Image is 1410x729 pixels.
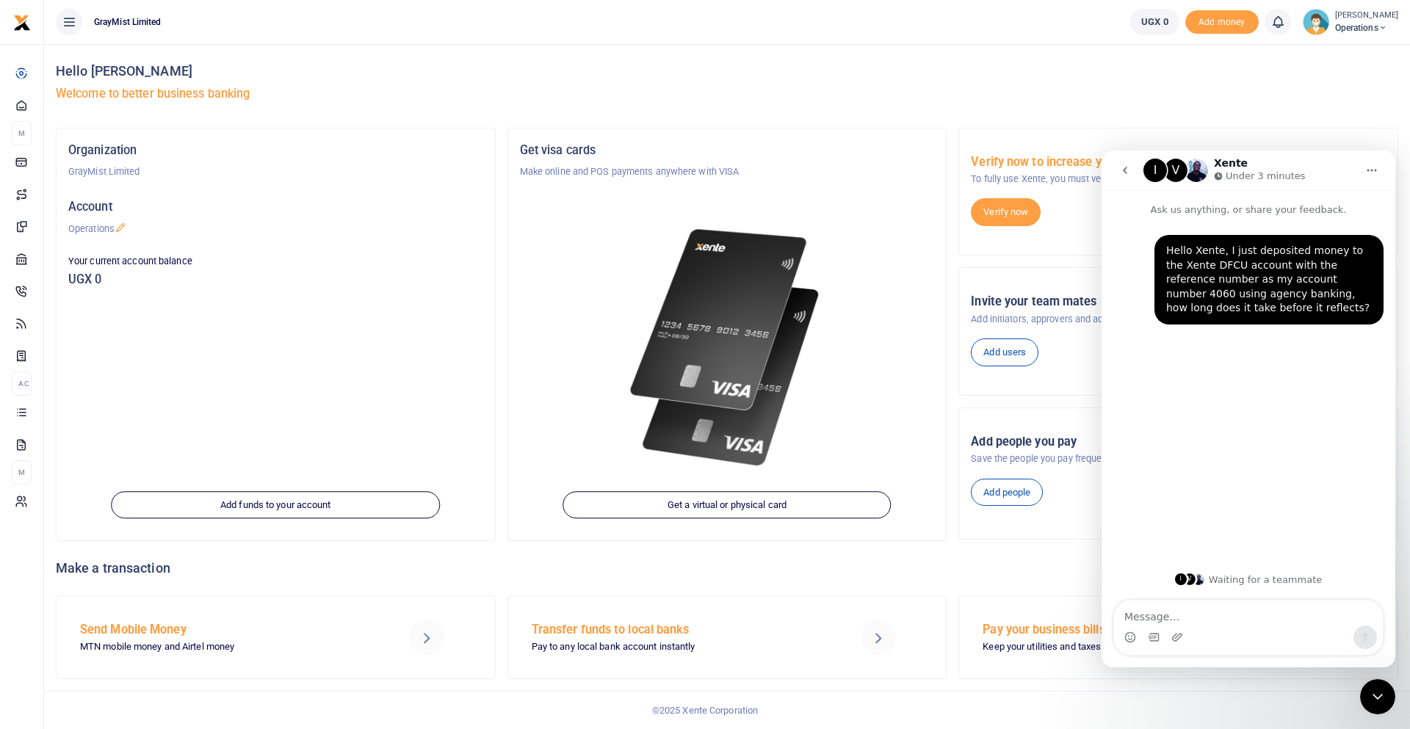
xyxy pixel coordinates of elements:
h4: Make a transaction [56,560,1398,576]
h5: UGX 0 [68,272,483,287]
a: Get a virtual or physical card [563,491,891,519]
h5: Verify now to increase your limits [971,155,1386,170]
h5: Invite your team mates [971,294,1386,309]
h5: Send Mobile Money [80,623,370,637]
p: GrayMist Limited [68,164,483,179]
a: Add money [1185,15,1259,26]
span: UGX 0 [1141,15,1168,29]
img: profile-user [1303,9,1329,35]
span: Add money [1185,10,1259,35]
a: Send Mobile Money MTN mobile money and Airtel money [56,595,496,679]
span: GrayMist Limited [88,15,167,29]
p: Pay to any local bank account instantly [532,639,822,655]
a: Pay your business bills Keep your utilities and taxes in great shape [958,595,1398,679]
h5: Pay your business bills [983,623,1273,637]
h5: Organization [68,143,483,158]
p: Save the people you pay frequently to make it easier [971,451,1386,466]
a: Verify now [971,198,1041,226]
p: Keep your utilities and taxes in great shape [983,639,1273,655]
iframe: Intercom live chat [1360,679,1395,714]
a: Add people [971,479,1043,507]
img: logo-small [13,14,31,32]
h5: Add people you pay [971,435,1386,449]
li: Toup your wallet [1185,10,1259,35]
h4: Hello [PERSON_NAME] [56,63,1398,79]
li: Wallet ballance [1124,9,1185,35]
a: UGX 0 [1130,9,1179,35]
iframe: Intercom live chat [1102,150,1395,667]
p: MTN mobile money and Airtel money [80,639,370,655]
a: Transfer funds to local banks Pay to any local bank account instantly [507,595,947,679]
li: M [12,460,32,485]
span: Operations [1335,21,1398,35]
a: profile-user [PERSON_NAME] Operations [1303,9,1398,35]
h5: Get visa cards [520,143,935,158]
small: [PERSON_NAME] [1335,10,1398,22]
a: logo-small logo-large logo-large [13,16,31,27]
p: Add initiators, approvers and admins to your account [971,312,1386,327]
p: Operations [68,222,483,236]
a: Add funds to your account [112,491,440,519]
img: xente-_physical_cards.png [623,214,831,481]
a: Add users [971,338,1038,366]
h5: Welcome to better business banking [56,87,1398,101]
h5: Transfer funds to local banks [532,623,822,637]
p: Your current account balance [68,254,483,269]
li: M [12,121,32,145]
h5: Account [68,200,483,214]
p: Make online and POS payments anywhere with VISA [520,164,935,179]
li: Ac [12,371,32,396]
p: To fully use Xente, you must verify your organization [971,172,1386,186]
